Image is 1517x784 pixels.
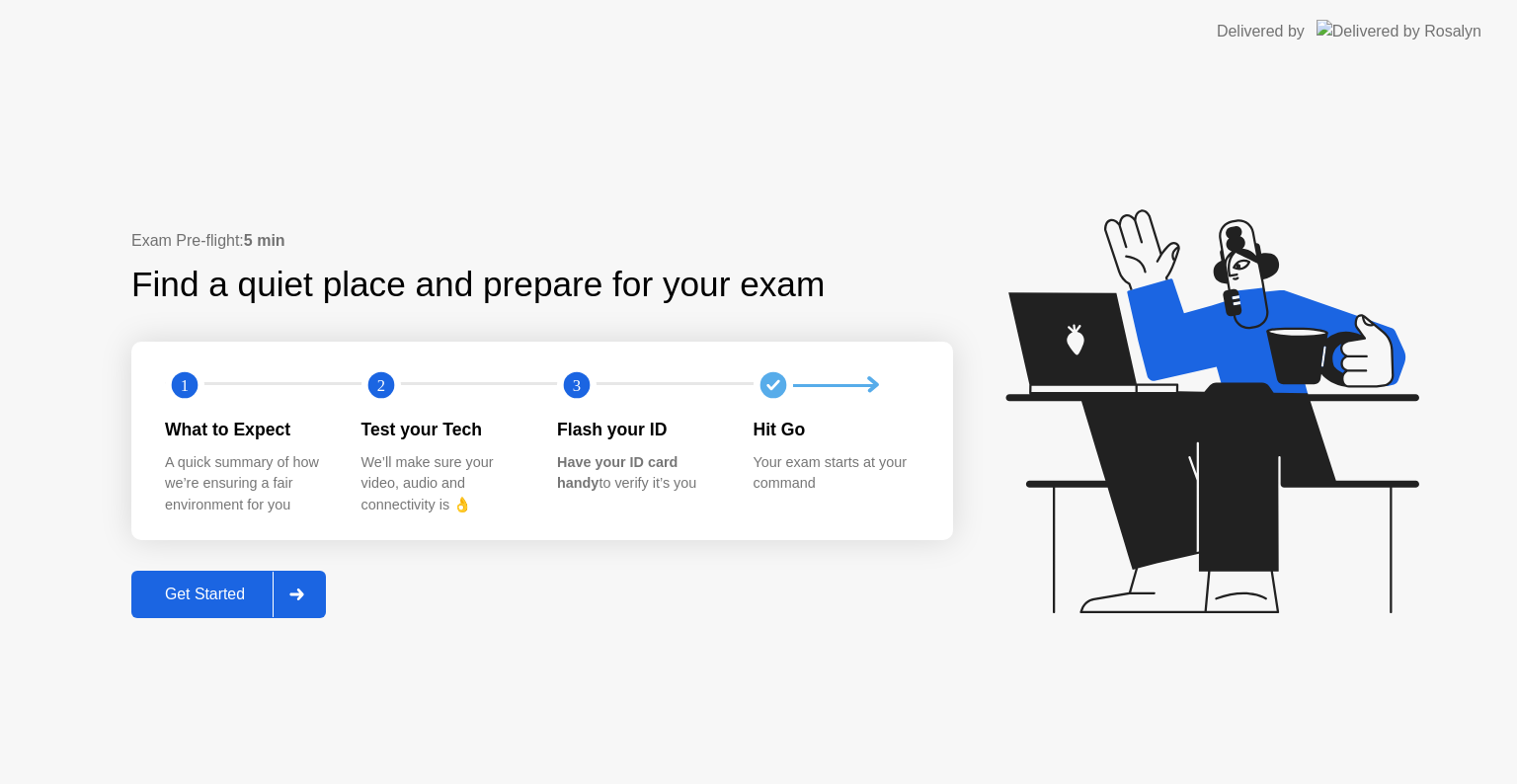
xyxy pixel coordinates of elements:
text: 1 [181,376,189,395]
div: Get Started [137,586,273,603]
button: Get Started [131,571,326,618]
text: 3 [573,376,581,395]
b: Have your ID card handy [557,454,678,492]
div: We’ll make sure your video, audio and connectivity is 👌 [361,452,526,516]
div: Flash your ID [557,417,722,442]
div: Hit Go [754,417,918,442]
div: Find a quiet place and prepare for your exam [131,259,828,311]
div: What to Expect [165,417,330,442]
div: Delivered by [1217,20,1305,43]
div: Test your Tech [361,417,526,442]
div: Exam Pre-flight: [131,229,953,253]
img: Delivered by Rosalyn [1317,20,1481,42]
div: Your exam starts at your command [754,452,918,495]
text: 2 [376,376,384,395]
div: to verify it’s you [557,452,722,495]
div: A quick summary of how we’re ensuring a fair environment for you [165,452,330,516]
b: 5 min [244,232,285,249]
